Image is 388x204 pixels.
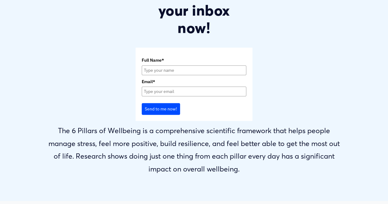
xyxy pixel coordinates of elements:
button: Send to me now! [142,103,180,115]
label: Email* [142,78,246,85]
p: The 6 Pillars of Wellbeing is a comprehensive scientific framework that helps people manage stres... [46,124,343,175]
label: Full Name* [142,57,246,64]
input: Type your name [142,65,246,75]
input: Type your email [142,87,246,96]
